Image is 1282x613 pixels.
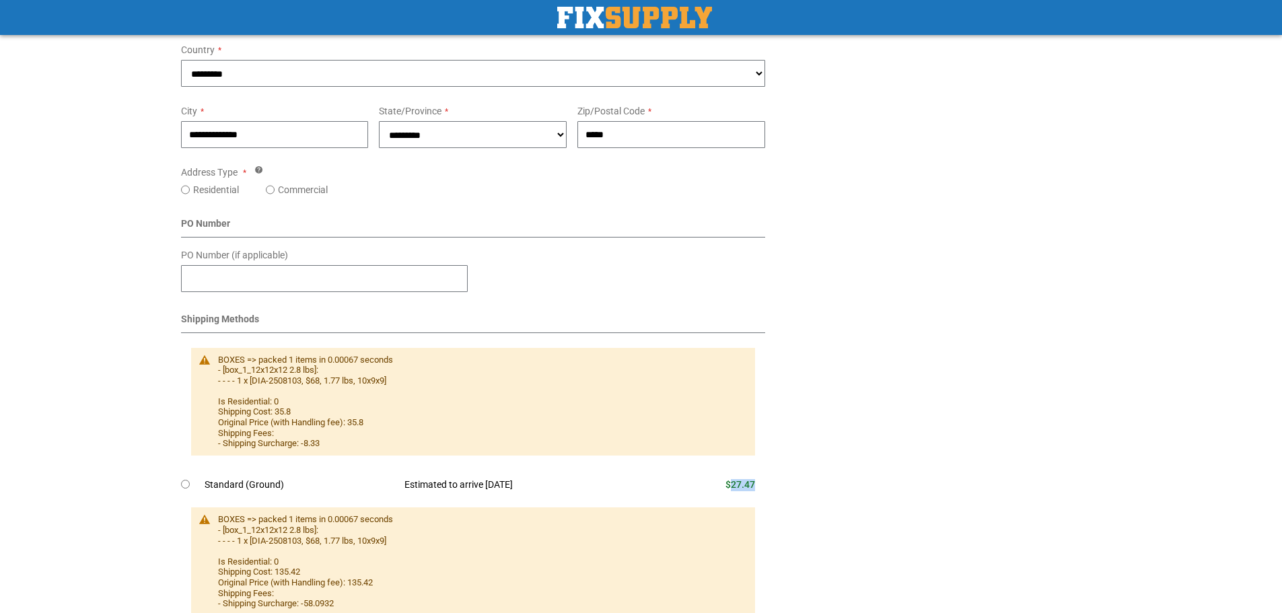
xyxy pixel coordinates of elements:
div: BOXES => packed 1 items in 0.00067 seconds - [box_1_12x12x12 2.8 lbs]: - - - - 1 x [DIA-2508103, ... [218,514,742,608]
span: Zip/Postal Code [577,106,645,116]
td: Standard (Ground) [205,470,395,500]
span: Address Type [181,167,238,178]
label: Commercial [278,183,328,196]
td: Estimated to arrive [DATE] [394,470,654,500]
a: store logo [557,7,712,28]
img: Fix Industrial Supply [557,7,712,28]
span: PO Number (if applicable) [181,250,288,260]
span: $27.47 [725,479,755,490]
span: State/Province [379,106,441,116]
span: Country [181,44,215,55]
span: City [181,106,197,116]
div: BOXES => packed 1 items in 0.00067 seconds - [box_1_12x12x12 2.8 lbs]: - - - - 1 x [DIA-2508103, ... [218,355,742,449]
div: PO Number [181,217,766,238]
div: Shipping Methods [181,312,766,333]
label: Residential [193,183,239,196]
